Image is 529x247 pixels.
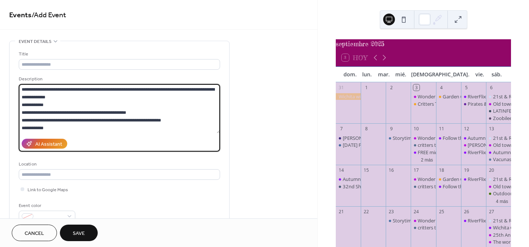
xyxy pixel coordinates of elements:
div: mié. [392,67,409,82]
div: 18 [438,167,445,174]
button: 2 más [418,156,436,163]
div: AI Assistant [35,141,62,148]
div: 26 [463,208,469,215]
div: 21st & Ridge Farmers Market [486,217,511,224]
div: Storytime in the Park [386,135,411,141]
div: RiverFlix: Harry Potter and the Sorcerer's Stone [461,176,486,182]
div: Garden Club [436,176,461,182]
div: 21st & Ridge Farmers Market [486,176,511,182]
div: Critters Tales [418,101,446,107]
div: dom. [342,67,359,82]
div: RiverFlix: Lion King [468,93,508,100]
div: critters tales [418,183,445,190]
div: Zoobilee [493,115,512,121]
div: 32nd Show N' Shine Car Show [336,183,361,190]
div: 31 [338,84,345,91]
span: Save [73,230,85,237]
div: critters tales [411,224,436,231]
div: Storytime in the Park [386,217,411,224]
div: FREE microchip & vaccine clinic [418,149,485,156]
div: Follow the Monarchs: Migration Tours 2025 [436,135,461,141]
div: 8 [363,126,370,132]
div: RiverFlix: frozen 2 [468,149,506,156]
div: sáb. [488,67,505,82]
div: LATINFEST-ICT [493,108,525,114]
div: critters tales [411,142,436,148]
div: RiverFlix: Monsters University [461,217,486,224]
div: Old town farm & Art market [486,101,511,107]
div: Wonder Wednesday [411,217,436,224]
div: Crystal glaze pottery painting [461,142,486,148]
div: Wichita Children's Business Fair [486,224,511,231]
div: vie. [471,67,488,82]
div: Autumn & Art 2025 [461,135,486,141]
div: mar. [375,67,392,82]
div: Garden Club [436,93,461,100]
div: 21 [338,208,345,215]
div: critters tales [418,224,445,231]
div: 11 [438,126,445,132]
div: 20 [488,167,494,174]
div: Old town Farm& Art market [486,183,511,190]
div: Title [19,50,219,58]
div: 21st & Ridge Farmers Market [486,93,511,100]
div: 16 [388,167,395,174]
div: Critters Tales [411,101,436,107]
div: septiembre 2025 [336,39,511,49]
div: [PERSON_NAME]'s Garlic Fest 2025 [343,135,420,141]
div: lun. [359,67,375,82]
div: 19 [463,167,469,174]
div: Autumn & Art 2025 [343,176,386,182]
div: critters tales [418,142,445,148]
div: 5 [463,84,469,91]
div: Outdoor Vintage Flea Market at Paramount Antique Mall [486,190,511,197]
div: Wonder [DATE] [418,217,451,224]
div: Garden Club [443,176,470,182]
div: 23 [388,208,395,215]
div: Event color [19,202,74,210]
div: 14 [338,167,345,174]
div: 22 [363,208,370,215]
div: Wonder Wednesday [411,176,436,182]
div: 25th Annual Fall Great Plains Renaissance and Scottish Festival [486,232,511,238]
div: Sunday Family Funday [336,142,361,148]
div: Zoobilee [486,115,511,121]
div: LATINFEST-ICT [486,108,511,114]
div: 32nd Show N' Shine Car Show [343,183,409,190]
button: AI Assistant [22,139,67,149]
div: Follow the Monarchs: Migration Tours 2025 [436,183,461,190]
div: Wichita wind surge vs Arkansas travelers [336,93,361,100]
button: Cancel [12,225,57,241]
div: RiverFlix: Lion King [461,93,486,100]
div: Description [19,75,219,83]
div: 3 [413,84,420,91]
div: 10 [413,126,420,132]
button: 4 más [493,197,511,204]
div: critters tales [411,183,436,190]
div: The workroom sidewalk SALE [486,239,511,245]
span: Link to Google Maps [28,186,68,194]
div: Vacunas contra la gripe GRATIS! Operación Inmunización [486,156,511,163]
div: Wonder [DATE] [418,176,451,182]
div: RiverFlix: frozen 2 [461,149,486,156]
div: Old town Farm& Art market [486,142,511,148]
div: Wonder Wednesday [411,135,436,141]
div: Wonder [DATE] [418,93,451,100]
div: 4 [438,84,445,91]
div: Orie's Garlic Fest 2025 [336,135,361,141]
div: 7 [338,126,345,132]
div: 9 [388,126,395,132]
div: Autumn & Art 2025 [486,149,511,156]
div: Autumn & Art 2025 [468,135,511,141]
div: [DATE] Family Funday [343,142,391,148]
span: Cancel [25,230,44,237]
div: Pirates & Princess Night ft. Cancer Awareness [461,101,486,107]
div: FREE microchip & vaccine clinic [411,149,436,156]
div: 15 [363,167,370,174]
span: / Add Event [32,8,66,22]
button: Save [60,225,98,241]
div: Storytime in the Park [393,135,439,141]
div: 1 [363,84,370,91]
a: Events [9,8,32,22]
